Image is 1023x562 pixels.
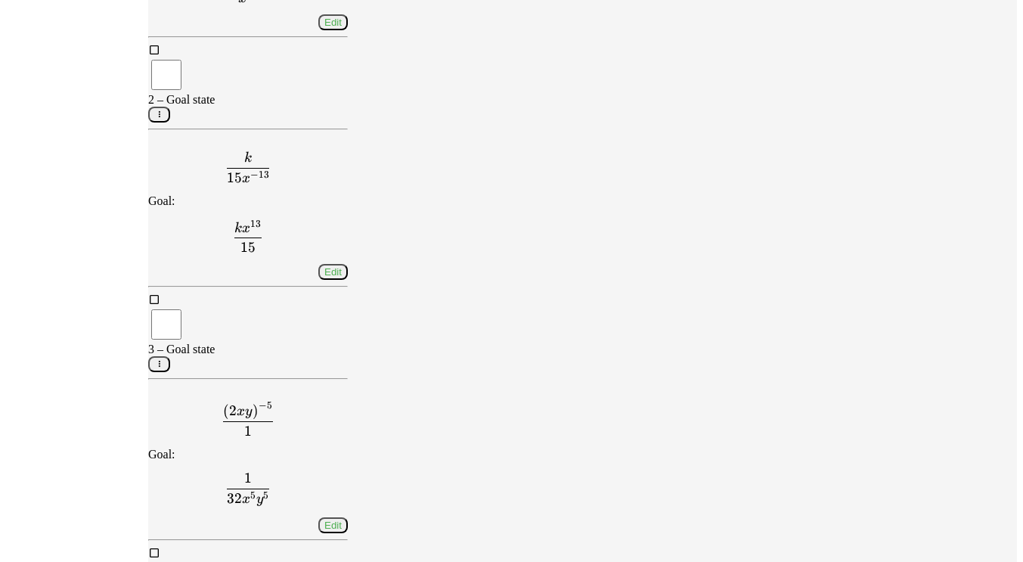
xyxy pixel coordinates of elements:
span: Edit [324,520,342,531]
button: Edit [318,517,348,533]
span: ​ [262,220,263,242]
span: ) [253,402,259,419]
span: y [245,405,252,418]
span: 3 – Goal state [148,343,215,356]
span: 5 [267,399,272,411]
span: 5 [263,489,268,501]
span: 13 [259,169,269,181]
span: 2 – Goal state [148,93,215,106]
span: 1 [244,423,252,439]
span: 1 [244,470,252,486]
span: Edit [324,266,342,278]
span: 15 [240,239,256,256]
span: 32 [227,490,242,507]
span: ​ [269,152,271,172]
span: − [250,169,259,181]
span: − [259,399,267,411]
span: y [256,492,263,506]
span: 15 [227,169,242,186]
button: Edit [318,264,348,280]
span: x [237,405,245,418]
span: x [242,222,250,235]
span: x [242,492,250,506]
span: ​ [269,474,271,493]
span: Edit [324,17,342,28]
span: 2 [229,402,237,419]
span: k [234,222,242,235]
span: x [242,172,250,185]
span: Goal: [148,194,175,207]
span: 13 [250,218,261,230]
span: 5 [250,489,256,501]
span: Goal: [148,448,175,461]
span: ( [223,402,229,419]
span: ​ [273,402,274,426]
button: Edit [318,14,348,30]
span: k [244,151,252,165]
